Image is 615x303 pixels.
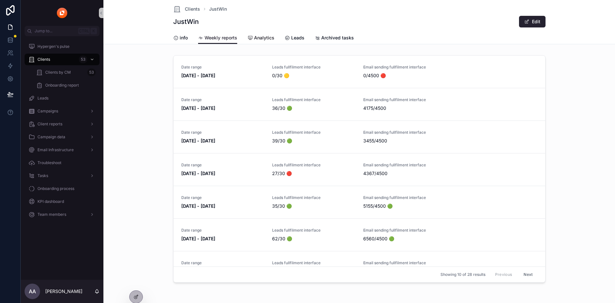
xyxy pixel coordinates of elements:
a: Date range[DATE] - [DATE]Leads fullfilment interface0/30 🟡Email sending fullfilment interface0/45... [174,56,545,88]
a: Leads [25,92,100,104]
span: Leads fullfilment interface [272,228,355,233]
span: 62/30 🟢 [272,235,355,242]
a: Client reports [25,118,100,130]
button: Edit [519,16,546,27]
a: Date range[DATE] - [DATE]Leads fullfilment interface35/30 🟢Email sending fullfilment interface515... [174,186,545,218]
span: Ctrl [78,28,90,34]
span: Analytics [254,35,274,41]
span: Email Infrastructure [37,147,74,152]
span: Date range [181,228,265,233]
span: Leads [291,35,304,41]
span: Date range [181,130,265,135]
a: Date range[DATE] - [DATE]Leads fullfilment interface36/30 🟢Email sending fullfilment interface417... [174,88,545,120]
h1: JustWin [173,17,199,26]
span: Email sending fullfilment interface [363,162,447,168]
span: Clients [37,57,50,62]
span: 4175/4500 [363,105,447,111]
strong: [DATE] - [DATE] [181,203,215,209]
a: Clients by CM53 [32,67,100,78]
span: K [91,28,96,34]
span: Tasks [37,173,48,178]
span: Leads fullfilment interface [272,130,355,135]
span: 35/30 🟢 [272,203,355,209]
strong: [DATE] - [DATE] [181,171,215,176]
span: Email sending fullfilment interface [363,130,447,135]
strong: [DATE] - [DATE] [181,138,215,143]
a: Analytics [248,32,274,45]
a: info [173,32,188,45]
span: 39/30 🟢 [272,138,355,144]
span: Email sending fullfilment interface [363,97,447,102]
span: 0/30 🟡 [272,72,355,79]
span: Date range [181,195,265,200]
span: Email sending fullfilment interface [363,65,447,70]
a: Date range[DATE] - [DATE]Leads fullfilment interface39/30 🟢Email sending fullfilment interface345... [174,120,545,153]
a: Hypergen's pulse [25,41,100,52]
span: 36/30 🟢 [272,105,355,111]
span: Client reports [37,121,62,127]
span: Clients [185,6,200,12]
span: Leads fullfilment interface [272,162,355,168]
div: scrollable content [21,36,103,229]
span: 27/30 🔴 [272,170,355,177]
span: Date range [181,260,265,266]
a: Date range[DATE] - [DATE]Leads fullfilment interface62/30 🟢Email sending fullfilment interface656... [174,218,545,251]
a: Onboarding report [32,79,100,91]
span: 0/4500 🔴 [363,72,447,79]
a: Troubleshoot [25,157,100,169]
span: AA [29,287,36,295]
span: Troubleshoot [37,160,61,165]
span: Onboarding process [37,186,74,191]
a: Onboarding process [25,183,100,194]
span: Leads fullfilment interface [272,260,355,266]
button: Jump to...CtrlK [25,26,100,36]
span: Campaign data [37,134,65,140]
span: Clients by CM [45,70,71,75]
a: Date range[DATE] - [DATE]Leads fullfilment interface27/30 🔴Email sending fullfilment interface436... [174,153,545,186]
a: Team members [25,209,100,220]
span: Campaigns [37,109,58,114]
a: Tasks [25,170,100,182]
span: Team members [37,212,66,217]
a: Clients [173,5,200,13]
div: 53 [79,56,87,63]
span: Email sending fullfilment interface [363,195,447,200]
span: 5155/4500 🟢 [363,203,447,209]
strong: [DATE] - [DATE] [181,105,215,111]
strong: [DATE] - [DATE] [181,73,215,78]
span: Leads fullfilment interface [272,65,355,70]
span: Date range [181,162,265,168]
span: Leads fullfilment interface [272,97,355,102]
p: [PERSON_NAME] [45,288,82,295]
a: Campaigns [25,105,100,117]
img: App logo [57,8,67,18]
span: Email sending fullfilment interface [363,260,447,266]
div: 53 [87,68,96,76]
span: KPI dashboard [37,199,64,204]
span: Archived tasks [321,35,354,41]
a: Weekly reports [198,32,237,44]
a: Email Infrastructure [25,144,100,156]
span: Leads [37,96,48,101]
span: 6560/4500 🟢 [363,235,447,242]
button: Next [519,270,537,280]
strong: [DATE] - [DATE] [181,236,215,241]
a: Campaign data [25,131,100,143]
a: KPI dashboard [25,196,100,207]
span: 4367/4500 [363,170,447,177]
span: Date range [181,97,265,102]
a: JustWin [209,6,227,12]
a: Clients53 [25,54,100,65]
span: Date range [181,65,265,70]
span: 3455/4500 [363,138,447,144]
span: Weekly reports [205,35,237,41]
span: Showing 10 of 28 results [440,272,485,277]
span: Onboarding report [45,83,79,88]
span: info [180,35,188,41]
a: Archived tasks [315,32,354,45]
a: Date range[DATE] - [DATE]Leads fullfilment interface15/30 🔴Email sending fullfilment interface375... [174,251,545,284]
span: Hypergen's pulse [37,44,69,49]
span: Leads fullfilment interface [272,195,355,200]
span: Jump to... [35,28,76,34]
